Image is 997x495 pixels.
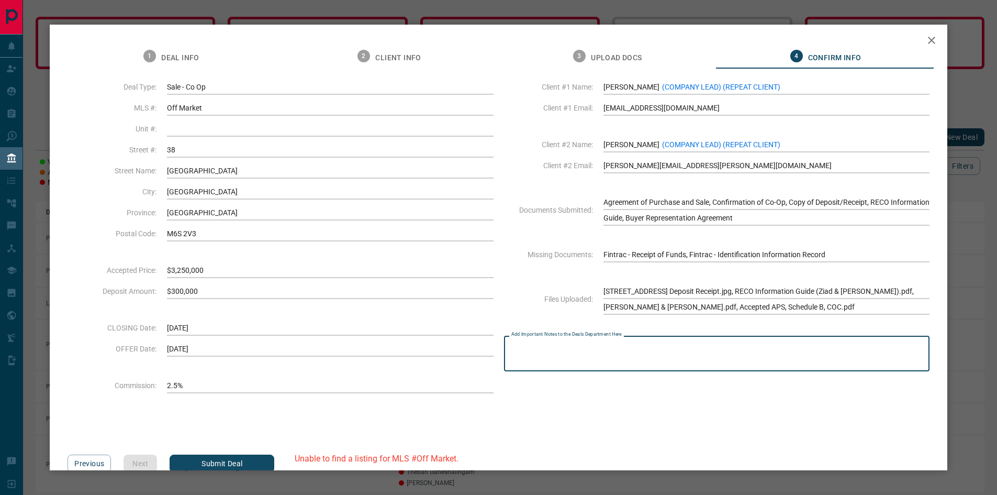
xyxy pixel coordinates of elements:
span: 38 [167,142,493,158]
span: MLS # [68,104,156,112]
span: [STREET_ADDRESS] Deposit Receipt.jpg, RECO Information Guide (Ziad & [PERSON_NAME]).pdf, [PERSON_... [603,283,929,315]
span: Postal Code [68,229,156,238]
span: [DATE] [167,341,493,357]
span: M6S 2V3 [167,226,493,241]
text: 3 [577,52,581,60]
span: Client #1 Name [504,83,593,91]
span: Sale - Co Op [167,79,493,95]
span: [GEOGRAPHIC_DATA] [167,205,493,221]
text: 2 [362,52,366,60]
span: [PERSON_NAME] [603,79,929,95]
span: Street Name [68,167,156,175]
span: CLOSING Date [68,324,156,332]
span: Commission [68,381,156,390]
span: (COMPANY LEAD) (REPEAT CLIENT) [662,140,780,149]
button: Submit Deal [170,455,274,472]
span: $3,250,000 [167,262,493,278]
span: Client Info [375,53,421,63]
span: Fintrac - Receipt of Funds, Fintrac - Identification Information Record [603,247,929,262]
span: [GEOGRAPHIC_DATA] [167,184,493,200]
span: Off Market [167,100,493,116]
span: Province [68,208,156,217]
span: Client #2 Name [504,140,593,149]
button: Previous [68,455,111,472]
span: Unit # [68,125,156,133]
span: 2.5% [167,378,493,393]
p: Unable to find a listing for MLS #Off Market. [295,454,458,464]
span: Accepted Price [68,266,156,274]
span: Upload Docs [591,53,642,63]
span: Client #1 Email [504,104,593,112]
span: Deposit Amount [68,287,156,295]
span: Files Uploaded [504,295,593,303]
span: $300,000 [167,283,493,299]
label: Add Important Notes to the Deals Department Here [511,331,622,338]
span: [PERSON_NAME][EMAIL_ADDRESS][PERSON_NAME][DOMAIN_NAME] [603,158,929,173]
span: (COMPANY LEAD) (REPEAT CLIENT) [662,83,780,91]
span: City [68,188,156,196]
span: [EMAIL_ADDRESS][DOMAIN_NAME] [603,100,929,116]
span: [PERSON_NAME] [603,137,929,152]
span: Documents Submitted [504,206,593,214]
span: [GEOGRAPHIC_DATA] [167,163,493,179]
span: Deal Info [161,53,199,63]
span: Empty [167,121,493,137]
span: Missing Documents [504,250,593,259]
span: Confirm Info [808,53,861,63]
span: Deal Type [68,83,156,91]
text: 4 [794,52,798,60]
span: Agreement of Purchase and Sale, Confirmation of Co-Op, Copy of Deposit/Receipt, RECO Information ... [603,194,929,226]
span: [DATE] [167,320,493,336]
span: OFFER Date [68,345,156,353]
text: 1 [148,52,152,60]
span: Client #2 Email [504,161,593,170]
span: Street # [68,146,156,154]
